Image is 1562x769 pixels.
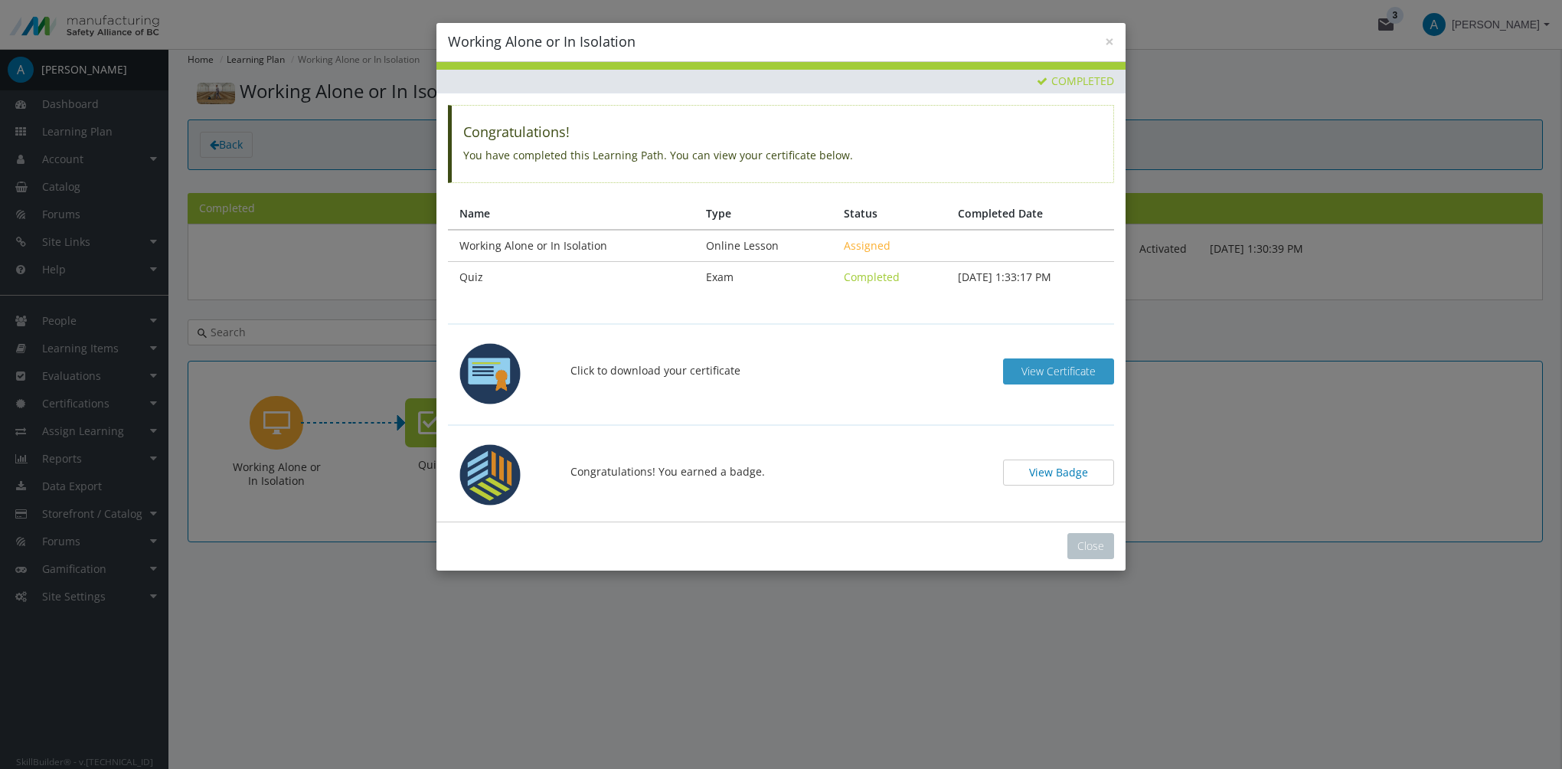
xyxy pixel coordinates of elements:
[958,270,1051,284] span: [DATE] 1:33:17 PM
[706,270,734,284] span: Exam
[1067,533,1114,559] button: Close
[459,270,483,284] span: Quiz
[1003,358,1114,384] button: Download Certificate (pdf)
[459,238,607,253] span: Working Alone or In Isolation
[559,441,1003,502] p: Congratulations! You earned a badge.
[1003,460,1114,486] button: View Badge
[459,441,521,509] img: Open Badge -
[559,340,1003,401] p: Click to download your certificate
[706,238,779,253] span: Online Lesson
[463,125,1102,140] h4: Congratulations!
[844,238,890,253] span: Assigned
[1021,364,1096,378] span: View Certificate
[448,198,694,230] th: Name
[448,32,1114,52] h4: Working Alone or In Isolation
[1037,74,1114,88] span: Completed
[832,198,946,230] th: Status
[463,148,1102,163] p: You have completed this Learning Path. You can view your certificate below.
[946,198,1114,230] th: Completed Date
[694,198,832,230] th: Type
[1105,34,1114,50] button: ×
[844,270,900,284] span: Completed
